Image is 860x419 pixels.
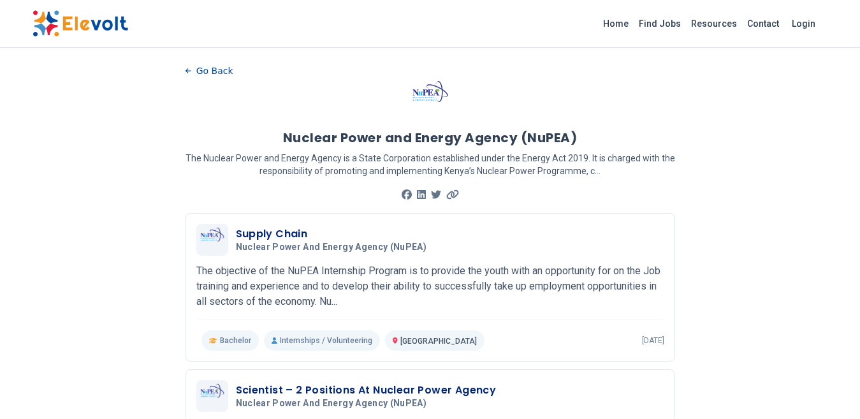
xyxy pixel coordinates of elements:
a: Resources [686,13,742,34]
a: Contact [742,13,784,34]
h3: Scientist – 2 Positions At Nuclear Power Agency [236,383,497,398]
p: The objective of the NuPEA Internship Program is to provide the youth with an opportunity for on ... [196,263,664,309]
img: Nuclear Power and Energy Agency (NuPEA) [200,383,225,409]
img: Nuclear Power and Energy Agency (NuPEA) [200,227,225,253]
span: [GEOGRAPHIC_DATA] [400,337,477,346]
h3: Supply Chain [236,226,432,242]
h1: Nuclear Power and Energy Agency (NuPEA) [283,129,578,147]
a: Home [598,13,634,34]
span: Bachelor [220,335,251,346]
img: Elevolt [33,10,128,37]
img: Nuclear Power and Energy Agency (NuPEA) [411,80,449,119]
span: Nuclear Power and Energy Agency (NuPEA) [236,242,427,253]
a: Login [784,11,823,36]
a: Nuclear Power and Energy Agency (NuPEA)Supply ChainNuclear Power and Energy Agency (NuPEA)The obj... [196,224,664,351]
p: Internships / Volunteering [264,330,380,351]
p: [DATE] [642,335,664,346]
span: Nuclear Power and Energy Agency (NuPEA) [236,398,427,409]
button: Go Back [186,61,233,80]
a: Find Jobs [634,13,686,34]
p: The Nuclear Power and Energy Agency is a State Corporation established under the Energy Act 2019.... [186,152,675,177]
